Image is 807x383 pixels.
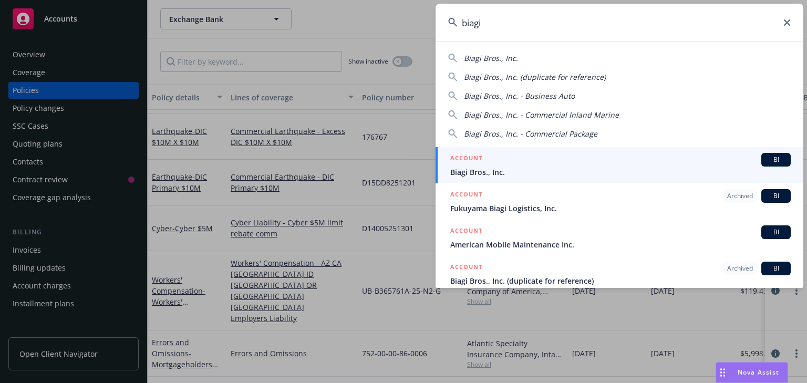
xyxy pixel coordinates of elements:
[464,53,518,63] span: Biagi Bros., Inc.
[464,110,619,120] span: Biagi Bros., Inc. - Commercial Inland Marine
[450,189,482,202] h5: ACCOUNT
[436,256,803,292] a: ACCOUNTArchivedBIBiagi Bros., Inc. (duplicate for reference)
[450,203,791,214] span: Fukuyama Biagi Logistics, Inc.
[727,191,753,201] span: Archived
[716,362,788,383] button: Nova Assist
[765,264,787,273] span: BI
[436,220,803,256] a: ACCOUNTBIAmerican Mobile Maintenance Inc.
[450,239,791,250] span: American Mobile Maintenance Inc.
[716,363,729,382] div: Drag to move
[450,153,482,165] h5: ACCOUNT
[765,191,787,201] span: BI
[765,155,787,164] span: BI
[436,183,803,220] a: ACCOUNTArchivedBIFukuyama Biagi Logistics, Inc.
[450,167,791,178] span: Biagi Bros., Inc.
[738,368,779,377] span: Nova Assist
[450,262,482,274] h5: ACCOUNT
[464,129,597,139] span: Biagi Bros., Inc. - Commercial Package
[765,227,787,237] span: BI
[436,147,803,183] a: ACCOUNTBIBiagi Bros., Inc.
[436,4,803,42] input: Search...
[464,72,606,82] span: Biagi Bros., Inc. (duplicate for reference)
[450,275,791,286] span: Biagi Bros., Inc. (duplicate for reference)
[464,91,575,101] span: Biagi Bros., Inc. - Business Auto
[727,264,753,273] span: Archived
[450,225,482,238] h5: ACCOUNT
